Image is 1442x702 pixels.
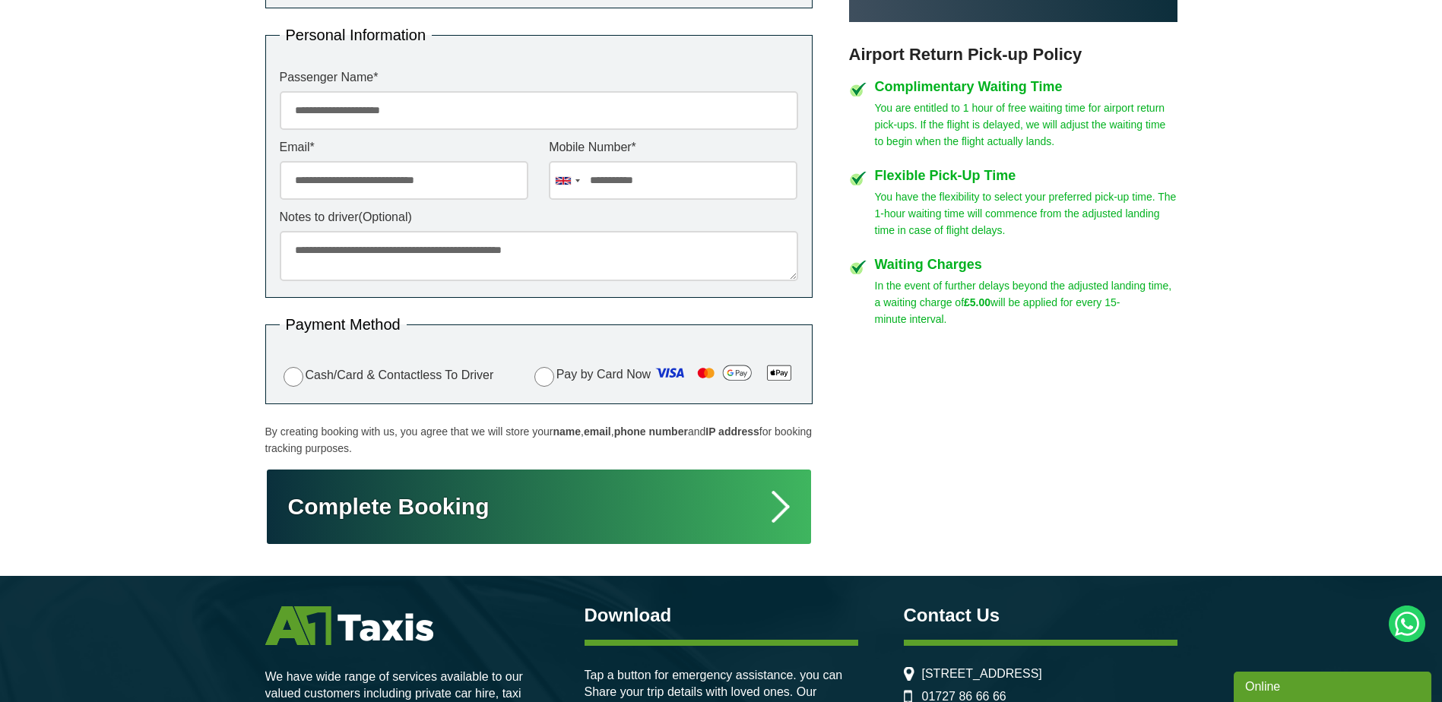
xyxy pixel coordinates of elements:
[280,317,407,332] legend: Payment Method
[280,141,528,153] label: Email
[534,367,554,387] input: Pay by Card Now
[265,423,813,457] p: By creating booking with us, you agree that we will store your , , and for booking tracking purpo...
[849,45,1177,65] h3: Airport Return Pick-up Policy
[585,606,858,625] h3: Download
[904,667,1177,681] li: [STREET_ADDRESS]
[265,606,433,645] img: A1 Taxis St Albans
[875,80,1177,93] h4: Complimentary Waiting Time
[584,425,611,438] strong: email
[549,141,797,153] label: Mobile Number
[875,100,1177,150] p: You are entitled to 1 hour of free waiting time for airport return pick-ups. If the flight is del...
[280,365,494,387] label: Cash/Card & Contactless To Driver
[875,169,1177,182] h4: Flexible Pick-Up Time
[964,296,990,308] strong: £5.00
[553,425,581,438] strong: name
[531,361,798,390] label: Pay by Card Now
[875,277,1177,327] p: In the event of further delays beyond the adjusted landing time, a waiting charge of will be appl...
[550,162,585,199] div: United Kingdom: +44
[875,258,1177,271] h4: Waiting Charges
[1234,669,1434,702] iframe: chat widget
[280,27,433,43] legend: Personal Information
[705,425,759,438] strong: IP address
[904,606,1177,625] h3: Contact Us
[284,367,303,387] input: Cash/Card & Contactless To Driver
[265,468,813,545] button: Complete Booking
[875,188,1177,239] p: You have the flexibility to select your preferred pick-up time. The 1-hour waiting time will comm...
[280,71,798,84] label: Passenger Name
[359,210,412,223] span: (Optional)
[280,211,798,223] label: Notes to driver
[614,425,688,438] strong: phone number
